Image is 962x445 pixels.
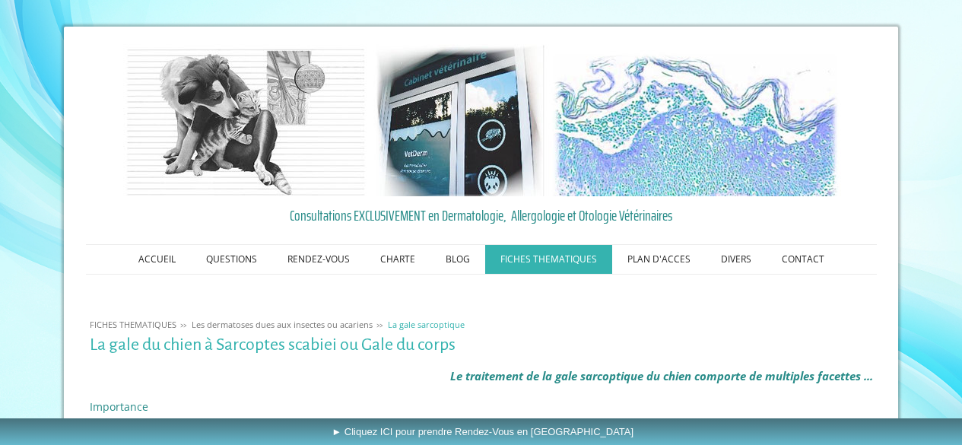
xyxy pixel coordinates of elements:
a: QUESTIONS [191,245,272,274]
a: BLOG [430,245,485,274]
a: PLAN D'ACCES [612,245,706,274]
span: La gale sarcoptique [388,319,465,330]
a: DIVERS [706,245,767,274]
a: ACCUEIL [123,245,191,274]
a: puces [603,417,630,431]
a: Consultations EXCLUSIVEMENT en Dermatologie, Allergologie et Otologie Vétérinaires [90,204,873,227]
a: FICHES THEMATIQUES [86,319,180,330]
span: Les dermatoses dues aux insectes ou acariens [192,319,373,330]
em: Le traitement de la gale sarcoptique du chien comporte de multiples facettes ... [450,368,873,383]
a: CONTACT [767,245,840,274]
a: CHARTE [365,245,430,274]
a: FICHES THEMATIQUES [485,245,612,274]
span: FICHES THEMATIQUES [90,319,176,330]
span: Importance [90,399,148,414]
span: ► Cliquez ICI pour prendre Rendez-Vous en [GEOGRAPHIC_DATA] [332,426,633,437]
h1: La gale du chien à Sarcoptes scabiei ou Gale du corps [90,335,873,354]
a: RENDEZ-VOUS [272,245,365,274]
a: Les dermatoses dues aux insectes ou acariens [188,319,376,330]
a: La gale sarcoptique [384,319,468,330]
